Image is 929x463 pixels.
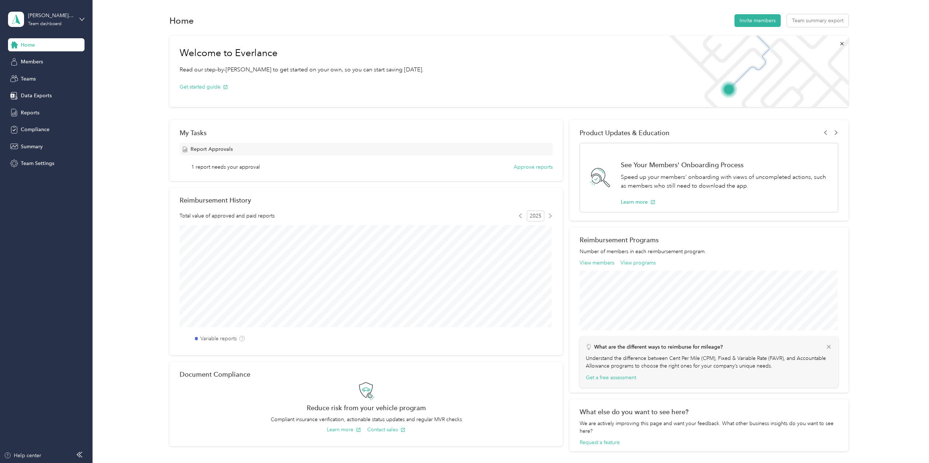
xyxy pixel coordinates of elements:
[180,370,250,378] h2: Document Compliance
[594,343,723,351] p: What are the different ways to reimburse for mileage?
[580,236,838,244] h2: Reimbursement Programs
[21,109,39,117] span: Reports
[580,439,620,446] button: Request a feature
[180,212,275,220] span: Total value of approved and paid reports
[586,354,832,370] p: Understand the difference between Cent Per Mile (CPM), Fixed & Variable Rate (FAVR), and Accounta...
[191,163,260,171] span: 1 report needs your approval
[180,196,251,204] h2: Reimbursement History
[180,65,424,74] p: Read our step-by-[PERSON_NAME] to get started on your own, so you can start saving [DATE].
[21,143,43,150] span: Summary
[367,426,405,433] button: Contact sales
[200,335,237,342] label: Variable reports
[21,41,35,49] span: Home
[662,36,848,107] img: Welcome to everlance
[180,83,228,91] button: Get started guide
[21,58,43,66] span: Members
[580,129,670,137] span: Product Updates & Education
[169,17,194,24] h1: Home
[527,211,544,221] span: 2025
[621,173,830,191] p: Speed up your members' onboarding with views of uncompleted actions, such as members who still ne...
[180,47,424,59] h1: Welcome to Everlance
[621,161,830,169] h1: See Your Members' Onboarding Process
[191,145,233,153] span: Report Approvals
[21,92,52,99] span: Data Exports
[621,198,655,206] button: Learn more
[586,374,636,381] button: Get a free assessment
[580,248,838,255] p: Number of members in each reimbursement program.
[180,129,553,137] div: My Tasks
[21,75,36,83] span: Teams
[787,14,848,27] button: Team summary export
[580,259,614,267] button: View members
[28,22,62,26] div: Team dashboard
[580,408,838,416] div: What else do you want to see here?
[888,422,929,463] iframe: Everlance-gr Chat Button Frame
[21,160,54,167] span: Team Settings
[734,14,781,27] button: Invite members
[180,416,553,423] p: Compliant insurance verification, actionable status updates and regular MVR checks
[620,259,656,267] button: View programs
[180,404,553,412] h2: Reduce risk from your vehicle program
[580,420,838,435] div: We are actively improving this page and want your feedback. What other business insights do you w...
[21,126,50,133] span: Compliance
[28,12,74,19] div: [PERSON_NAME] Team
[327,426,361,433] button: Learn more
[514,163,553,171] button: Approve reports
[4,452,41,459] button: Help center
